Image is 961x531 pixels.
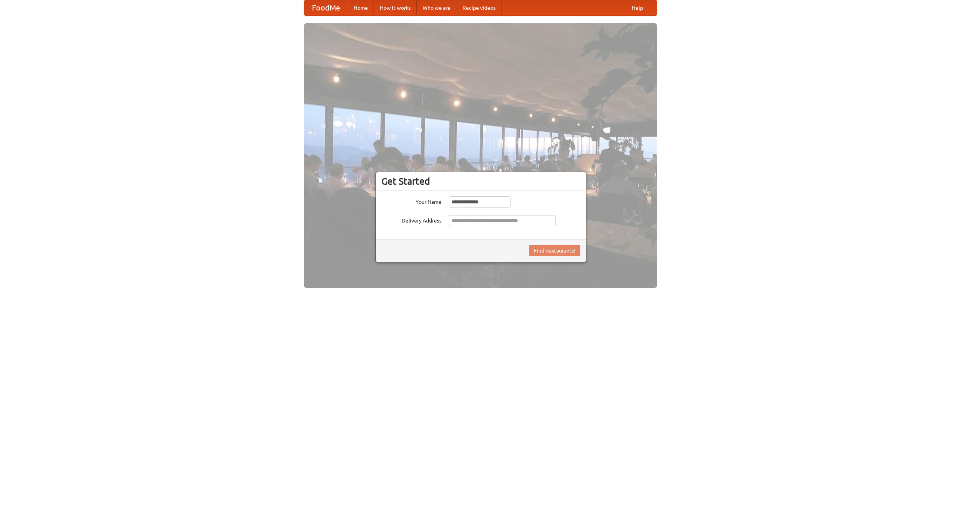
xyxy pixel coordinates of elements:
label: Delivery Address [381,215,441,224]
a: Help [626,0,649,15]
a: FoodMe [304,0,348,15]
label: Your Name [381,196,441,206]
a: Who we are [417,0,456,15]
a: Recipe videos [456,0,502,15]
h3: Get Started [381,176,580,187]
a: Home [348,0,374,15]
button: Find Restaurants! [529,245,580,256]
a: How it works [374,0,417,15]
